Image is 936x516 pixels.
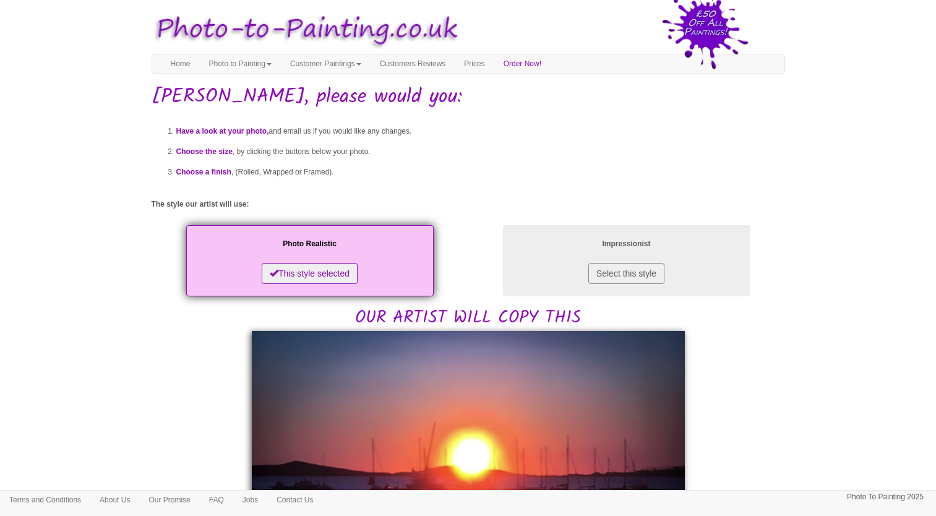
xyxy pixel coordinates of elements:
[847,491,924,504] p: Photo To Painting 2025
[371,54,455,73] a: Customers Reviews
[152,199,249,210] label: The style our artist will use:
[145,6,462,54] img: Photo to Painting
[494,54,551,73] a: Order Now!
[233,491,267,509] a: Jobs
[515,238,738,251] p: Impressionist
[281,54,371,73] a: Customer Paintings
[199,238,421,251] p: Photo Realistic
[455,54,494,73] a: Prices
[176,147,233,156] span: Choose the size
[152,222,785,328] h2: OUR ARTIST WILL COPY THIS
[161,54,200,73] a: Home
[176,168,231,176] span: Choose a finish
[176,127,269,135] span: Have a look at your photo,
[176,142,785,162] li: , by clicking the buttons below your photo.
[200,491,233,509] a: FAQ
[90,491,139,509] a: About Us
[267,491,322,509] a: Contact Us
[262,263,358,284] button: This style selected
[176,162,785,183] li: , (Rolled, Wrapped or Framed).
[200,54,281,73] a: Photo to Painting
[152,86,785,108] h1: [PERSON_NAME], please would you:
[588,263,664,284] button: Select this style
[139,491,199,509] a: Our Promise
[176,121,785,142] li: and email us if you would like any changes.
